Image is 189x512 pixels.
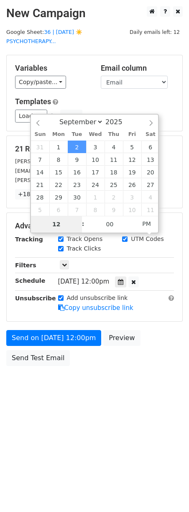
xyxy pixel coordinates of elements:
[68,141,86,153] span: September 2, 2025
[58,304,133,312] a: Copy unsubscribe link
[49,132,68,137] span: Mon
[68,132,86,137] span: Tue
[15,64,88,73] h5: Variables
[15,168,108,174] small: [EMAIL_ADDRESS][DOMAIN_NAME]
[84,216,135,233] input: Minute
[105,132,123,137] span: Thu
[68,178,86,191] span: September 23, 2025
[31,141,49,153] span: August 31, 2025
[60,110,82,123] button: Save
[123,203,141,216] span: October 10, 2025
[67,244,101,253] label: Track Clicks
[123,178,141,191] span: September 26, 2025
[58,278,110,285] span: [DATE] 12:00pm
[82,215,84,232] span: :
[105,178,123,191] span: September 25, 2025
[6,29,82,45] small: Google Sheet:
[15,144,174,154] h5: 21 Recipients
[105,166,123,178] span: September 18, 2025
[49,178,68,191] span: September 22, 2025
[6,29,82,45] a: 36 | [DATE] ☀️PSYCHOTHERAPY...
[123,153,141,166] span: September 12, 2025
[86,153,105,166] span: September 10, 2025
[103,330,140,346] a: Preview
[86,141,105,153] span: September 3, 2025
[6,350,70,366] a: Send Test Email
[141,153,160,166] span: September 13, 2025
[15,97,51,106] a: Templates
[15,158,153,164] small: [PERSON_NAME][EMAIL_ADDRESS][DOMAIN_NAME]
[15,177,153,183] small: [PERSON_NAME][EMAIL_ADDRESS][DOMAIN_NAME]
[49,141,68,153] span: September 1, 2025
[141,191,160,203] span: October 4, 2025
[105,203,123,216] span: October 9, 2025
[31,216,82,233] input: Hour
[68,191,86,203] span: September 30, 2025
[67,235,103,243] label: Track Opens
[86,178,105,191] span: September 24, 2025
[141,178,160,191] span: September 27, 2025
[49,166,68,178] span: September 15, 2025
[15,236,43,243] strong: Tracking
[141,141,160,153] span: September 6, 2025
[147,472,189,512] iframe: Chat Widget
[123,141,141,153] span: September 5, 2025
[141,132,160,137] span: Sat
[141,203,160,216] span: October 11, 2025
[123,132,141,137] span: Fri
[131,235,163,243] label: UTM Codes
[68,203,86,216] span: October 7, 2025
[105,141,123,153] span: September 4, 2025
[123,191,141,203] span: October 3, 2025
[15,221,174,230] h5: Advanced
[86,203,105,216] span: October 8, 2025
[31,203,49,216] span: October 5, 2025
[127,28,183,37] span: Daily emails left: 12
[141,166,160,178] span: September 20, 2025
[49,203,68,216] span: October 6, 2025
[31,166,49,178] span: September 14, 2025
[31,132,49,137] span: Sun
[49,191,68,203] span: September 29, 2025
[135,215,158,232] span: Click to toggle
[86,132,105,137] span: Wed
[15,262,36,269] strong: Filters
[86,191,105,203] span: October 1, 2025
[123,166,141,178] span: September 19, 2025
[68,166,86,178] span: September 16, 2025
[31,191,49,203] span: September 28, 2025
[31,153,49,166] span: September 7, 2025
[15,76,66,89] a: Copy/paste...
[105,191,123,203] span: October 2, 2025
[67,294,128,302] label: Add unsubscribe link
[103,118,133,126] input: Year
[68,153,86,166] span: September 9, 2025
[86,166,105,178] span: September 17, 2025
[15,110,47,123] a: Load...
[15,277,45,284] strong: Schedule
[105,153,123,166] span: September 11, 2025
[6,330,101,346] a: Send on [DATE] 12:00pm
[31,178,49,191] span: September 21, 2025
[15,189,50,200] a: +18 more
[15,295,56,302] strong: Unsubscribe
[127,29,183,35] a: Daily emails left: 12
[49,153,68,166] span: September 8, 2025
[101,64,174,73] h5: Email column
[6,6,183,20] h2: New Campaign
